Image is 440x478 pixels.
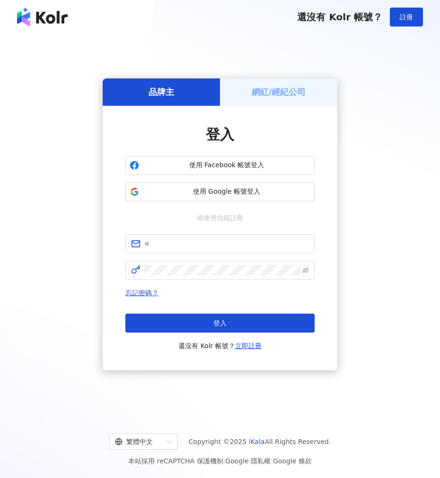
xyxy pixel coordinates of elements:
div: 繁體中文 [115,434,163,449]
a: Google 條款 [273,457,312,465]
span: 還沒有 Kolr 帳號？ [297,11,382,23]
span: 或使用信箱註冊 [190,213,250,223]
span: 本站採用 reCAPTCHA 保護機制 [128,455,311,467]
span: 註冊 [400,13,413,21]
span: eye-invisible [302,267,309,273]
a: 立即註冊 [235,342,262,350]
h5: 品牌主 [149,86,174,98]
button: 註冊 [390,8,423,26]
span: 登入 [206,126,234,143]
span: 使用 Google 帳號登入 [143,187,310,196]
span: | [223,457,226,465]
a: Google 隱私權 [225,457,271,465]
span: 使用 Facebook 帳號登入 [143,161,310,170]
a: 忘記密碼？ [125,289,158,297]
img: logo [17,8,68,26]
span: 還沒有 Kolr 帳號？ [178,340,262,351]
button: 使用 Facebook 帳號登入 [125,156,315,175]
span: | [271,457,273,465]
span: 登入 [213,319,227,327]
span: Copyright © 2025 All Rights Reserved. [189,436,331,447]
a: iKala [249,438,265,445]
h5: 網紅/經紀公司 [252,86,306,98]
button: 使用 Google 帳號登入 [125,182,315,201]
button: 登入 [125,314,315,333]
